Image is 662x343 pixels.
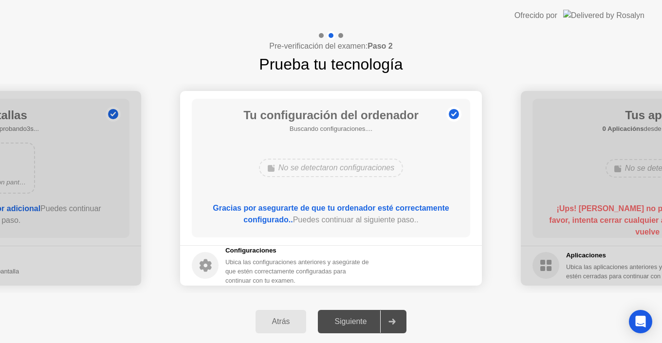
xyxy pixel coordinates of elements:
div: Open Intercom Messenger [629,310,652,333]
div: Puedes continuar al siguiente paso.. [206,202,457,226]
div: Atrás [258,317,304,326]
div: Siguiente [321,317,380,326]
b: Gracias por asegurarte de que tu ordenador esté correctamente configurado.. [213,204,449,224]
button: Siguiente [318,310,406,333]
h5: Configuraciones [225,246,373,255]
h1: Prueba tu tecnología [259,53,403,76]
b: Paso 2 [368,42,393,50]
button: Atrás [256,310,307,333]
div: Ubica las configuraciones anteriores y asegúrate de que estén correctamente configuradas para con... [225,257,373,286]
img: Delivered by Rosalyn [563,10,644,21]
h4: Pre-verificación del examen: [269,40,392,52]
div: No se detectaron configuraciones [259,159,403,177]
h5: Buscando configuraciones.... [243,124,419,134]
div: Ofrecido por [515,10,557,21]
h1: Tu configuración del ordenador [243,107,419,124]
